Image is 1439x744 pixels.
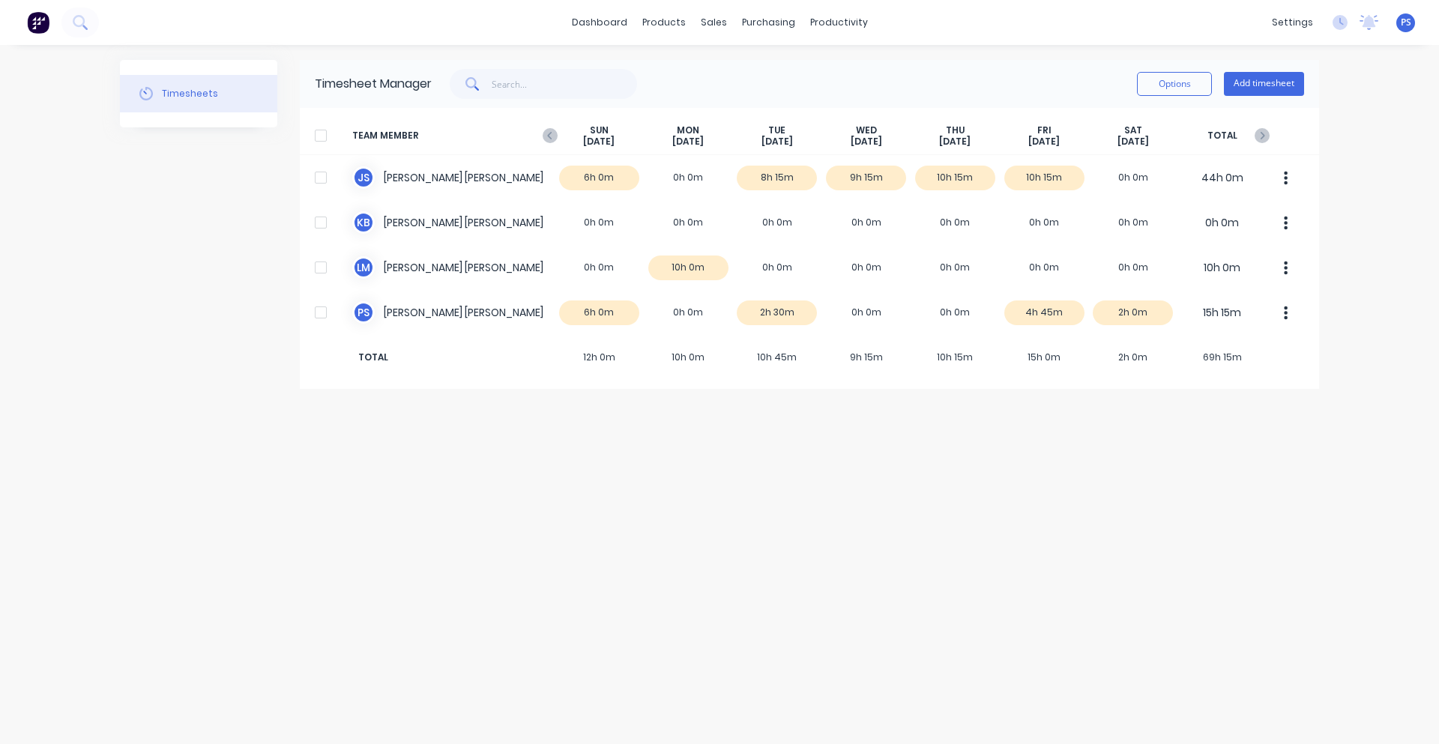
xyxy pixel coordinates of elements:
[693,11,734,34] div: sales
[1028,136,1060,148] span: [DATE]
[761,136,793,148] span: [DATE]
[564,11,635,34] a: dashboard
[733,351,822,364] span: 10h 45m
[27,11,49,34] img: Factory
[1000,351,1089,364] span: 15h 0m
[352,124,555,148] span: TEAM MEMBER
[803,11,875,34] div: productivity
[162,87,218,100] div: Timesheets
[644,351,733,364] span: 10h 0m
[1124,124,1142,136] span: SAT
[1089,351,1178,364] span: 2h 0m
[555,351,644,364] span: 12h 0m
[677,124,699,136] span: MON
[851,136,882,148] span: [DATE]
[1264,11,1321,34] div: settings
[1401,16,1411,29] span: PS
[821,351,911,364] span: 9h 15m
[1177,351,1267,364] span: 69h 15m
[1037,124,1052,136] span: FRI
[315,75,432,93] div: Timesheet Manager
[911,351,1000,364] span: 10h 15m
[856,124,877,136] span: WED
[1117,136,1149,148] span: [DATE]
[583,136,615,148] span: [DATE]
[590,124,609,136] span: SUN
[734,11,803,34] div: purchasing
[1177,124,1267,148] span: TOTAL
[120,75,277,112] button: Timesheets
[635,11,693,34] div: products
[939,136,971,148] span: [DATE]
[1224,72,1304,96] button: Add timesheet
[768,124,785,136] span: TUE
[1137,72,1212,96] button: Options
[672,136,704,148] span: [DATE]
[352,351,555,364] span: TOTAL
[946,124,965,136] span: THU
[492,69,638,99] input: Search...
